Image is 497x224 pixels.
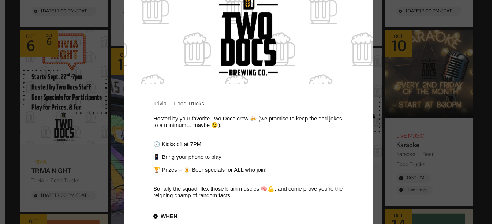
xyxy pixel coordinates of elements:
[153,100,174,107] div: Trivia
[153,99,344,108] div: Event tags
[153,115,344,128] span: Hosted by your favorite Two Docs crew 🍻 (we promise to keep the dad jokes to a minimum… maybe 😉).
[174,100,204,107] div: Food Trucks
[153,154,221,160] span: 📱 Bring your phone to play
[153,141,201,147] span: 🕖 Kicks off at 7PM
[161,213,177,219] div: When
[153,186,344,198] span: So rally the squad, flex those brain muscles 🧠💪, and come prove you’re the reigning champ of rand...
[153,167,267,173] span: 🏆 Prizes + 🍺 Beer specials for ALL who join!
